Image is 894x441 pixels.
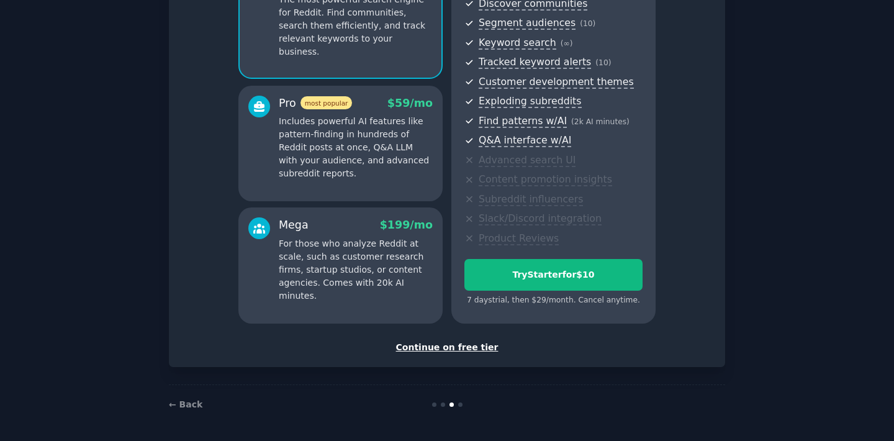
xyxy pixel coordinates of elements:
[169,399,202,409] a: ← Back
[279,237,433,302] p: For those who analyze Reddit at scale, such as customer research firms, startup studios, or conte...
[479,232,559,245] span: Product Reviews
[479,212,602,225] span: Slack/Discord integration
[279,96,352,111] div: Pro
[479,193,583,206] span: Subreddit influencers
[479,76,634,89] span: Customer development themes
[279,115,433,180] p: Includes powerful AI features like pattern-finding in hundreds of Reddit posts at once, Q&A LLM w...
[465,268,642,281] div: Try Starter for $10
[479,115,567,128] span: Find patterns w/AI
[479,56,591,69] span: Tracked keyword alerts
[300,96,353,109] span: most popular
[380,219,433,231] span: $ 199 /mo
[479,95,581,108] span: Exploding subreddits
[595,58,611,67] span: ( 10 )
[279,217,309,233] div: Mega
[479,17,576,30] span: Segment audiences
[479,154,576,167] span: Advanced search UI
[571,117,630,126] span: ( 2k AI minutes )
[561,39,573,48] span: ( ∞ )
[464,295,643,306] div: 7 days trial, then $ 29 /month . Cancel anytime.
[479,173,612,186] span: Content promotion insights
[479,134,571,147] span: Q&A interface w/AI
[182,341,712,354] div: Continue on free tier
[464,259,643,291] button: TryStarterfor$10
[387,97,433,109] span: $ 59 /mo
[479,37,556,50] span: Keyword search
[580,19,595,28] span: ( 10 )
